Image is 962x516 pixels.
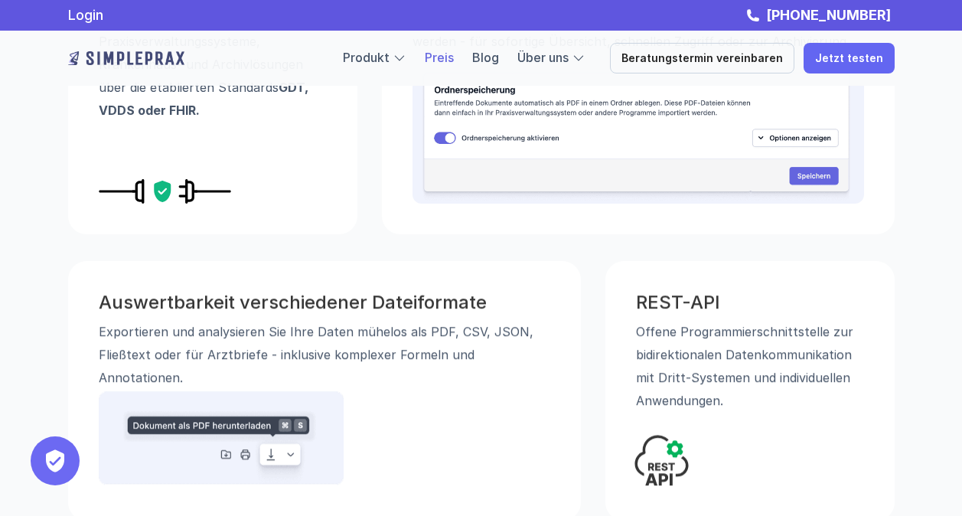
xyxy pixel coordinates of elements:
[343,50,390,65] a: Produkt
[766,7,891,23] strong: [PHONE_NUMBER]
[636,292,864,314] h3: REST-API
[472,50,499,65] a: Blog
[425,50,454,65] a: Preis
[99,292,550,314] h3: Auswertbarkeit verschiedener Dateiformate
[762,7,895,23] a: [PHONE_NUMBER]
[68,7,103,23] a: Login
[99,320,550,389] p: Exportieren und analysieren Sie Ihre Daten mühelos als PDF, CSV, JSON, Fließtext oder für Arztbri...
[99,391,344,490] img: Grafikausschnit aus der Anwendung, die das Herunterladen in verschiedenen Dateiformaten zeigt
[413,65,864,203] img: Grafikausschnitt aus der Anwendung die die Ordnerspeicherung zeigt
[621,52,783,65] p: Beratungstermin vereinbaren
[804,43,895,73] a: Jetzt testen
[610,43,794,73] a: Beratungstermin vereinbaren
[815,52,883,65] p: Jetzt testen
[636,320,864,412] p: Offene Programmierschnittstelle zur bidirektionalen Daten­kommunikation mit Dritt-Systemen und in...
[517,50,569,65] a: Über uns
